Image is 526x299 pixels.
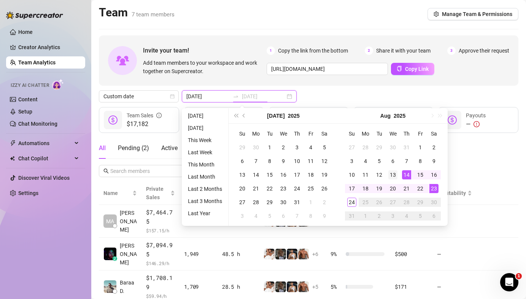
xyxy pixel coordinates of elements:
[448,115,457,125] span: dollar-circle
[263,168,277,182] td: 2025-07-15
[372,195,386,209] td: 2025-08-26
[277,154,290,168] td: 2025-07-09
[347,170,356,179] div: 10
[376,46,431,55] span: Share it with your team
[146,241,175,259] span: $7,094.95
[402,157,411,166] div: 7
[400,195,413,209] td: 2025-08-28
[233,93,239,99] span: swap-right
[287,249,297,259] img: Chris
[120,241,137,267] span: [PERSON_NAME]
[104,248,116,260] img: Rexson John Gab…
[240,108,248,123] button: Previous month (PageUp)
[375,170,384,179] div: 12
[395,283,427,291] div: $171
[400,154,413,168] td: 2025-08-07
[427,195,441,209] td: 2025-08-30
[290,209,304,223] td: 2025-08-07
[18,109,32,115] a: Setup
[99,144,106,153] div: All
[359,141,372,154] td: 2025-07-28
[413,127,427,141] th: Fr
[185,197,225,206] li: Last 3 Months
[359,209,372,223] td: 2025-09-01
[413,154,427,168] td: 2025-08-08
[361,184,370,193] div: 18
[304,209,318,223] td: 2025-08-08
[18,190,38,196] a: Settings
[466,112,486,118] span: Payouts
[312,283,318,291] span: + 5
[238,170,247,179] div: 13
[263,209,277,223] td: 2025-08-05
[347,184,356,193] div: 17
[18,41,79,53] a: Creator Analytics
[251,184,261,193] div: 21
[277,182,290,195] td: 2025-07-23
[375,184,384,193] div: 19
[400,182,413,195] td: 2025-08-21
[110,167,173,175] input: Search members
[372,127,386,141] th: Tu
[380,108,391,123] button: Choose a month
[186,92,230,101] input: Start date
[347,143,356,152] div: 27
[427,127,441,141] th: Sa
[388,143,397,152] div: 30
[264,281,275,292] img: Jake
[265,198,274,207] div: 29
[359,182,372,195] td: 2025-08-18
[292,157,302,166] div: 10
[292,198,302,207] div: 31
[235,182,249,195] td: 2025-07-20
[264,249,275,259] img: Jake
[413,141,427,154] td: 2025-08-01
[372,141,386,154] td: 2025-07-29
[437,190,466,196] span: Profitability
[287,281,297,292] img: Chris
[474,121,480,127] span: exclamation-circle
[386,154,400,168] td: 2025-08-06
[429,211,439,221] div: 6
[103,189,131,197] span: Name
[238,157,247,166] div: 6
[345,127,359,141] th: Su
[185,184,225,193] li: Last 2 Months
[275,281,286,292] img: iceman_jb
[372,182,386,195] td: 2025-08-19
[442,11,512,17] span: Manage Team & Permissions
[375,211,384,221] div: 2
[185,172,225,181] li: Last Month
[391,63,434,75] button: Copy Link
[432,205,477,238] td: —
[320,143,329,152] div: 5
[18,121,57,127] a: Chat Monitoring
[318,154,331,168] td: 2025-07-12
[304,127,318,141] th: Fr
[292,170,302,179] div: 17
[185,136,225,145] li: This Week
[345,141,359,154] td: 2025-07-27
[361,198,370,207] div: 25
[347,157,356,166] div: 3
[372,168,386,182] td: 2025-08-12
[10,156,15,161] img: Chat Copilot
[318,127,331,141] th: Sa
[361,170,370,179] div: 11
[242,92,285,101] input: End date
[249,182,263,195] td: 2025-07-21
[279,198,288,207] div: 30
[185,123,225,133] li: [DATE]
[52,79,64,90] img: AI Chatter
[238,211,247,221] div: 3
[296,107,342,124] div: Est. Hours Worked
[359,195,372,209] td: 2025-08-25
[345,209,359,223] td: 2025-08-31
[118,144,149,153] div: Pending ( 2 )
[277,141,290,154] td: 2025-07-02
[249,141,263,154] td: 2025-06-30
[394,108,405,123] button: Choose a year
[416,184,425,193] div: 22
[306,143,315,152] div: 4
[277,209,290,223] td: 2025-08-06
